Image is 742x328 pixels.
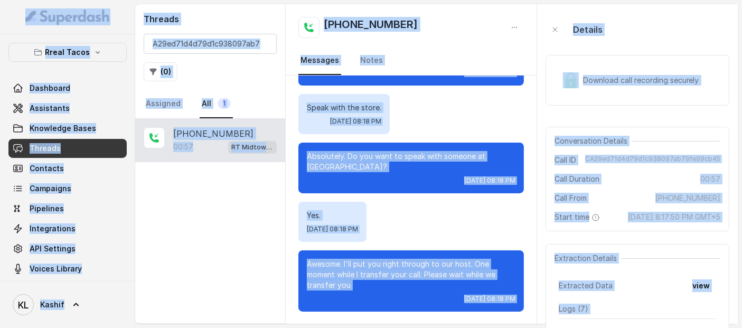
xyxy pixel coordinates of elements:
[686,276,716,295] button: view
[45,46,90,59] p: Rreal Tacos
[30,264,82,274] span: Voices Library
[555,155,576,165] span: Call ID
[8,219,127,238] a: Integrations
[307,151,515,172] p: Absolutely. Do you want to speak with someone at [GEOGRAPHIC_DATA]?
[563,72,579,88] img: Lock Icon
[559,280,613,291] span: Extracted Data
[8,199,127,218] a: Pipelines
[330,117,381,126] span: [DATE] 08:18 PM
[8,119,127,138] a: Knowledge Bases
[8,139,127,158] a: Threads
[324,17,418,38] h2: [PHONE_NUMBER]
[30,163,64,174] span: Contacts
[307,259,515,290] p: Awesome. I'll put you right through to our host. One moment while I transfer your call. Please wa...
[307,102,381,113] p: Speak with the store.
[555,253,621,264] span: Extraction Details
[218,98,231,109] span: 1
[307,210,358,221] p: Yes.
[573,23,603,36] p: Details
[559,304,716,314] p: Logs ( 7 )
[358,46,385,75] a: Notes
[144,13,277,25] h2: Threads
[555,212,602,222] span: Start time
[8,179,127,198] a: Campaigns
[30,123,96,134] span: Knowledge Bases
[464,295,515,303] span: [DATE] 08:18 PM
[8,99,127,118] a: Assistants
[173,127,253,140] p: [PHONE_NUMBER]
[30,103,70,114] span: Assistants
[8,43,127,62] button: Rreal Tacos
[144,90,183,118] a: Assigned
[298,46,523,75] nav: Tabs
[30,183,71,194] span: Campaigns
[144,90,277,118] nav: Tabs
[555,193,587,203] span: Call From
[8,290,127,320] a: Kashif
[585,155,720,165] span: CA29ed71d4d79d1c938097ab79fe99cb45
[8,259,127,278] a: Voices Library
[18,299,29,311] text: KL
[231,142,274,153] p: RT Midtown / EN
[30,243,76,254] span: API Settings
[144,34,277,54] input: Search by Call ID or Phone Number
[40,299,64,310] span: Kashif
[25,8,110,25] img: light.svg
[628,212,720,222] span: [DATE] 8:17:50 PM GMT+5
[144,62,177,81] button: (0)
[555,174,599,184] span: Call Duration
[8,79,127,98] a: Dashboard
[307,225,358,233] span: [DATE] 08:18 PM
[30,223,76,234] span: Integrations
[200,90,233,118] a: All1
[655,193,720,203] span: [PHONE_NUMBER]
[30,203,64,214] span: Pipelines
[30,143,61,154] span: Threads
[8,159,127,178] a: Contacts
[583,75,703,86] span: Download call recording securely
[30,83,70,93] span: Dashboard
[464,176,515,185] span: [DATE] 08:18 PM
[298,46,341,75] a: Messages
[555,136,632,146] span: Conversation Details
[700,174,720,184] span: 00:57
[8,239,127,258] a: API Settings
[173,142,193,152] p: 00:57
